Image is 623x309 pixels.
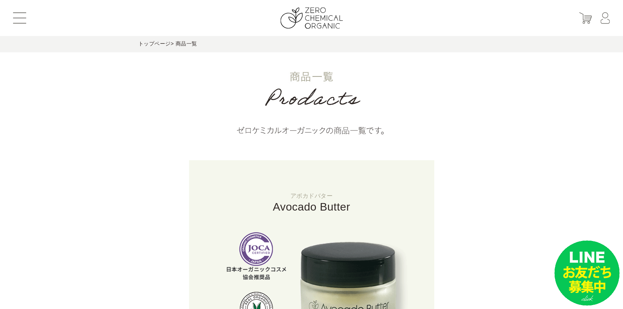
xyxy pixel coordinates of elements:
[189,52,434,160] img: 商品一覧
[554,240,620,306] img: small_line.png
[138,41,171,46] a: トップページ
[189,193,434,199] small: アボカドバター
[280,8,343,29] img: ZERO CHEMICAL ORGANIC
[273,201,350,213] span: Avocado Butter
[138,36,485,52] div: > 商品一覧
[600,12,610,24] img: マイページ
[579,12,592,24] img: カート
